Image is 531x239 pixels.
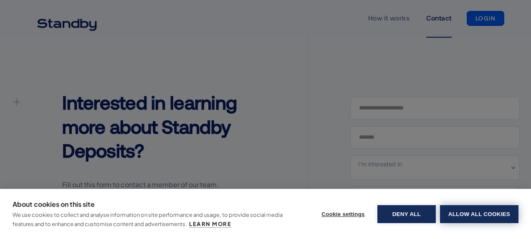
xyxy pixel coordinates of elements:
button: Allow all cookies [440,205,518,223]
button: Cookie settings [313,205,373,223]
a: Learn more [189,221,231,228]
p: We use cookies to collect and analyse information on site performance and usage, to provide socia... [13,211,283,227]
button: Deny all [377,205,436,223]
strong: About cookies on this site [13,200,95,208]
